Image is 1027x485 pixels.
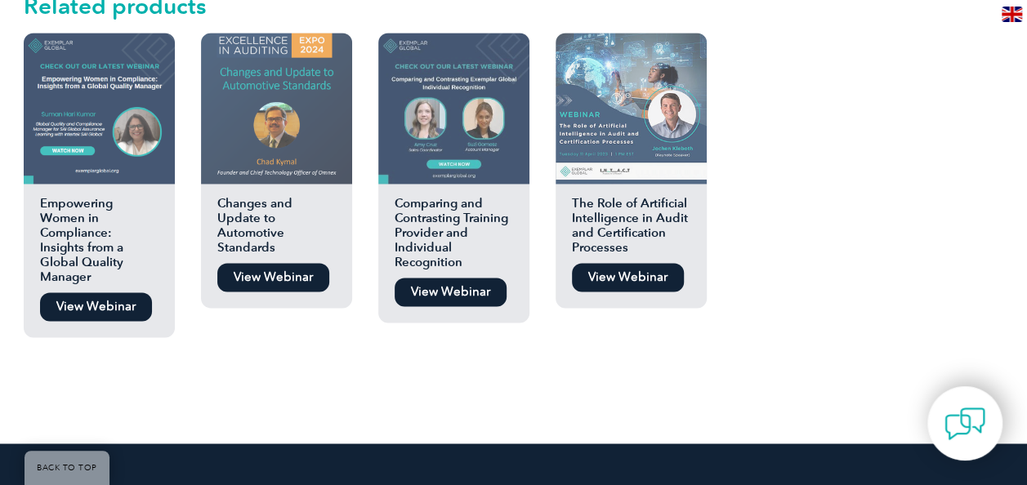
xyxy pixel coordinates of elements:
[572,263,684,291] a: View Webinar
[24,33,175,184] img: female auditor
[378,196,529,269] h2: Comparing and Contrasting Training Provider and Individual Recognition
[378,33,529,184] img: certifications
[201,196,352,255] h2: Changes and Update to Automotive Standards
[378,33,529,269] a: Comparing and Contrasting Training Provider and Individual Recognition
[201,33,352,255] a: Changes and Update to Automotive Standards
[1002,7,1022,22] img: en
[217,263,329,291] a: View Webinar
[24,33,175,284] a: Empowering Women in Compliance: Insights from a Global Quality Manager
[556,33,707,184] img: INTACT
[944,403,985,444] img: contact-chat.png
[556,33,707,255] a: The Role of Artificial Intelligence in Audit and Certification Processes
[556,196,707,255] h2: The Role of Artificial Intelligence in Audit and Certification Processes
[40,292,152,321] a: View Webinar
[395,278,507,306] a: View Webinar
[201,33,352,184] img: automotive standards
[24,196,175,284] h2: Empowering Women in Compliance: Insights from a Global Quality Manager
[25,451,109,485] a: BACK TO TOP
